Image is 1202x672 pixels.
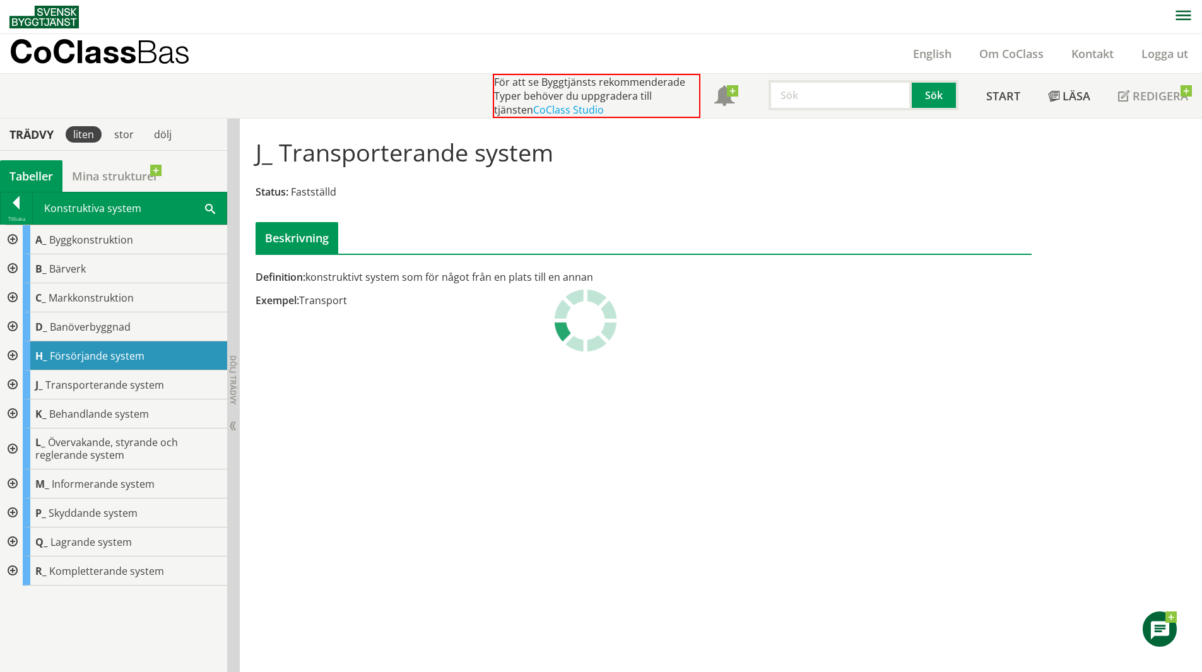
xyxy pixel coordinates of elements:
input: Sök [769,80,912,110]
a: Om CoClass [965,46,1058,61]
span: J_ [35,378,43,392]
span: Banöverbyggnad [50,320,131,334]
img: Svensk Byggtjänst [9,6,79,28]
a: English [899,46,965,61]
span: Bärverk [49,262,86,276]
span: Start [986,88,1020,103]
span: Definition: [256,270,305,284]
span: D_ [35,320,47,334]
a: CoClass Studio [533,103,604,117]
span: A_ [35,233,47,247]
a: Kontakt [1058,46,1128,61]
a: Logga ut [1128,46,1202,61]
a: Mina strukturer [62,160,168,192]
span: Lagrande system [50,535,132,549]
p: CoClass [9,44,190,59]
span: Markkonstruktion [49,291,134,305]
span: M_ [35,477,49,491]
img: Laddar [554,289,617,352]
span: B_ [35,262,47,276]
span: C_ [35,291,46,305]
span: Sök i tabellen [205,201,215,215]
span: Skyddande system [49,506,138,520]
span: Q_ [35,535,48,549]
div: konstruktivt system som för något från en plats till en annan [256,270,766,284]
span: Bas [136,33,190,70]
button: Sök [912,80,958,110]
div: stor [107,126,141,143]
div: dölj [146,126,179,143]
span: H_ [35,349,47,363]
div: Beskrivning [256,222,338,254]
span: Informerande system [52,477,155,491]
span: Notifikationer [714,87,734,107]
div: Transport [256,293,766,307]
span: P_ [35,506,46,520]
span: Övervakande, styrande och reglerande system [35,435,178,462]
span: Dölj trädvy [228,355,239,404]
span: Försörjande system [50,349,144,363]
span: Status: [256,185,288,199]
span: Kompletterande system [49,564,164,578]
span: L_ [35,435,45,449]
a: Läsa [1034,74,1104,118]
div: Trädvy [3,127,61,141]
div: Konstruktiva system [33,192,227,224]
a: CoClassBas [9,34,217,73]
div: För att se Byggtjänsts rekommenderade Typer behöver du uppgradera till tjänsten [493,74,700,118]
span: Byggkonstruktion [49,233,133,247]
span: Läsa [1063,88,1090,103]
a: Redigera [1104,74,1202,118]
span: Redigera [1133,88,1188,103]
div: Tillbaka [1,214,32,224]
span: R_ [35,564,47,578]
span: K_ [35,407,47,421]
span: Fastställd [291,185,336,199]
div: liten [66,126,102,143]
span: Exempel: [256,293,299,307]
span: Behandlande system [49,407,149,421]
a: Start [972,74,1034,118]
h1: J_ Transporterande system [256,138,553,166]
span: Transporterande system [45,378,164,392]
